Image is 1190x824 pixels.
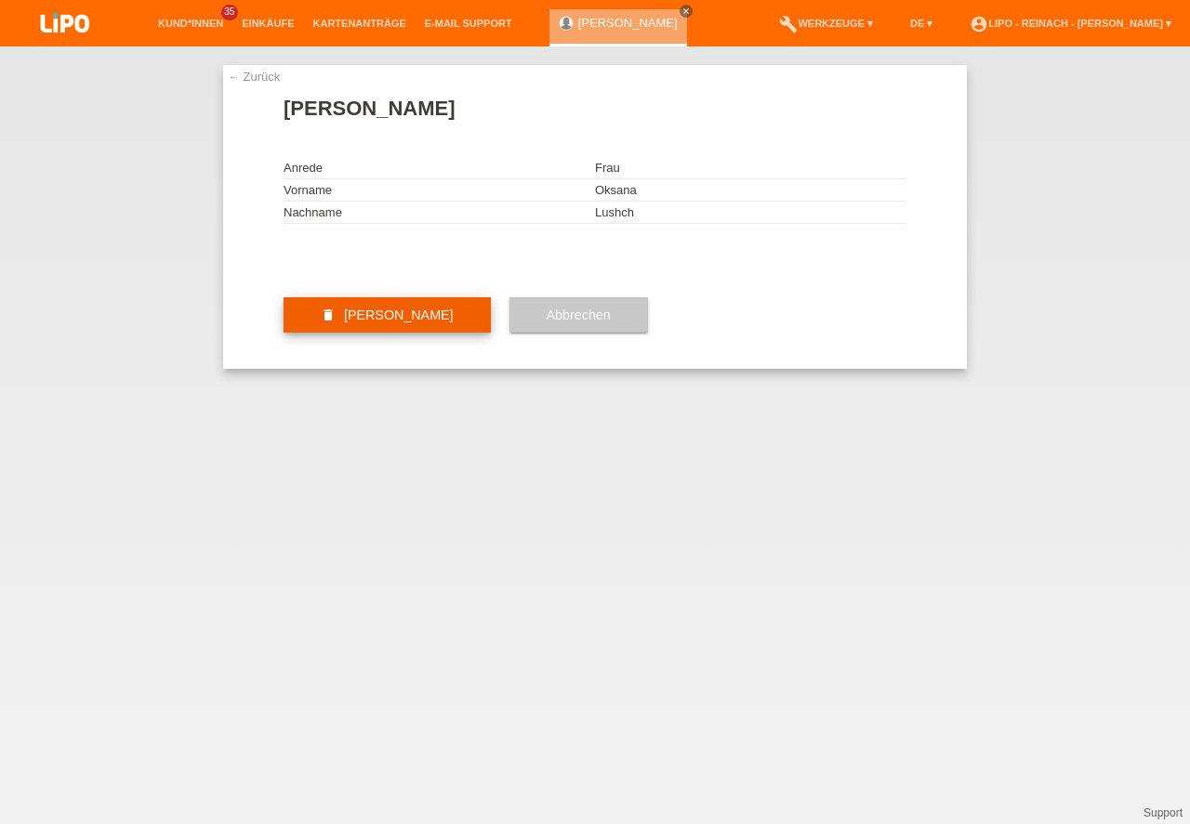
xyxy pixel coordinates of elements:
i: close [681,7,691,16]
a: account_circleLIPO - Reinach - [PERSON_NAME] ▾ [960,18,1181,29]
a: buildWerkzeuge ▾ [770,18,882,29]
td: Oksana [595,179,906,202]
a: DE ▾ [901,18,942,29]
td: Anrede [284,157,595,179]
span: [PERSON_NAME] [344,307,454,322]
a: LIPO pay [19,38,112,52]
i: account_circle [970,15,988,33]
i: build [779,15,798,33]
td: Vorname [284,179,595,202]
a: E-Mail Support [416,18,522,29]
button: Abbrechen [509,297,648,333]
td: Frau [595,157,906,179]
a: [PERSON_NAME] [578,16,678,30]
td: Nachname [284,202,595,224]
a: Support [1144,806,1183,819]
span: Abbrechen [547,307,611,322]
td: Lushch [595,202,906,224]
a: Einkäufe [232,18,303,29]
a: close [680,5,693,18]
a: Kund*innen [149,18,232,29]
a: Kartenanträge [304,18,416,29]
i: delete [321,307,336,322]
span: 35 [221,5,238,20]
a: ← Zurück [228,70,280,84]
h1: [PERSON_NAME] [284,97,906,120]
button: delete [PERSON_NAME] [284,297,491,333]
